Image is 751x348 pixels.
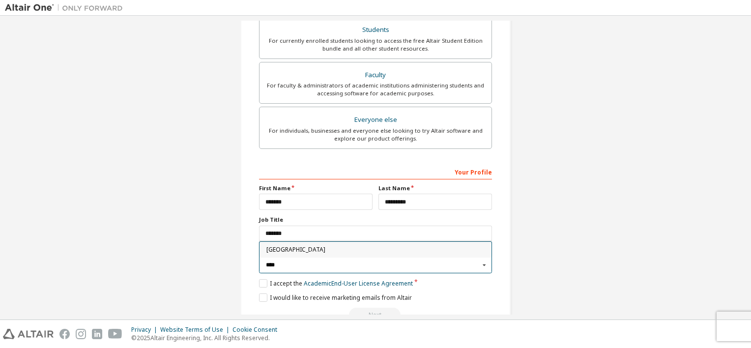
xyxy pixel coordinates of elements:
[265,127,486,143] div: For individuals, businesses and everyone else looking to try Altair software and explore our prod...
[259,308,492,322] div: Read and acccept EULA to continue
[259,293,412,302] label: I would like to receive marketing emails from Altair
[76,329,86,339] img: instagram.svg
[160,326,232,334] div: Website Terms of Use
[131,334,283,342] p: © 2025 Altair Engineering, Inc. All Rights Reserved.
[265,113,486,127] div: Everyone else
[3,329,54,339] img: altair_logo.svg
[378,184,492,192] label: Last Name
[259,164,492,179] div: Your Profile
[92,329,102,339] img: linkedin.svg
[259,216,492,224] label: Job Title
[5,3,128,13] img: Altair One
[265,68,486,82] div: Faculty
[232,326,283,334] div: Cookie Consent
[266,247,485,253] span: [GEOGRAPHIC_DATA]
[265,82,486,97] div: For faculty & administrators of academic institutions administering students and accessing softwa...
[59,329,70,339] img: facebook.svg
[304,279,413,288] a: Academic End-User License Agreement
[108,329,122,339] img: youtube.svg
[265,37,486,53] div: For currently enrolled students looking to access the free Altair Student Edition bundle and all ...
[131,326,160,334] div: Privacy
[265,23,486,37] div: Students
[259,279,413,288] label: I accept the
[259,184,373,192] label: First Name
